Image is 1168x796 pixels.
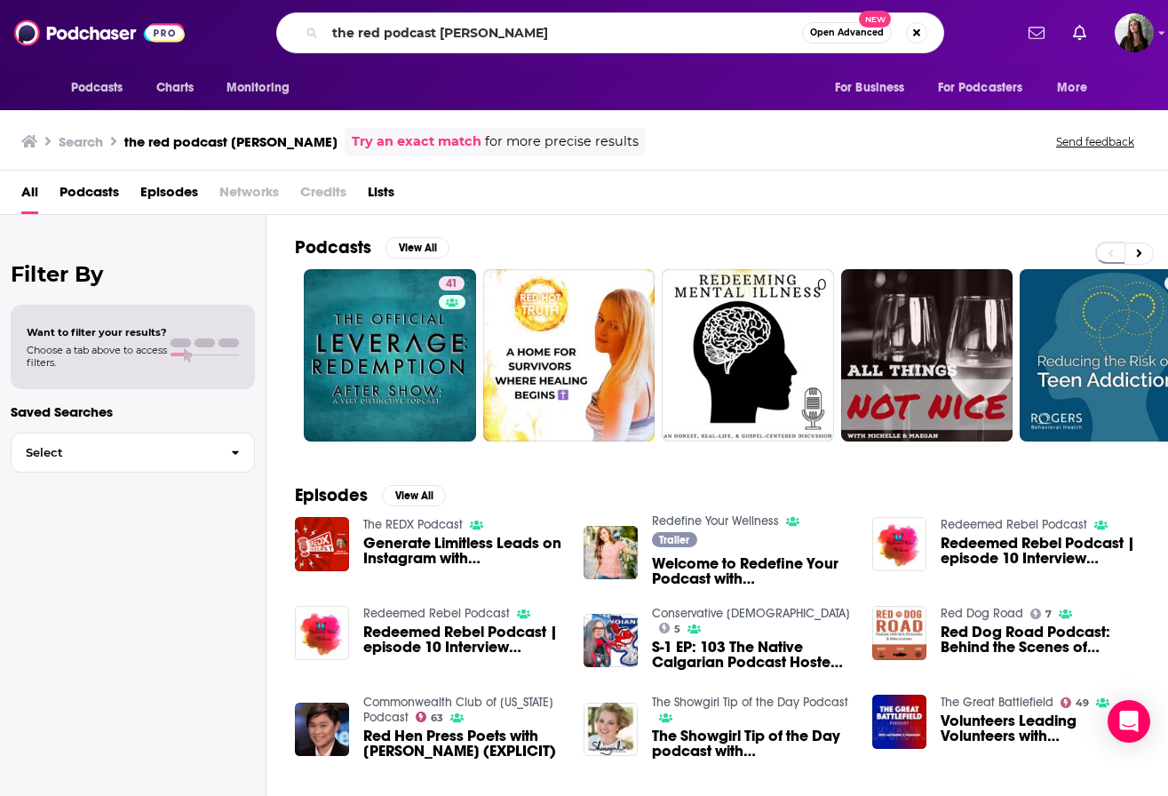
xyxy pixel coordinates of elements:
a: Redeemed Rebel Podcast | episode 10 Interview Michelle Bentham (3) [363,625,562,655]
span: Select [12,447,217,458]
h3: the red podcast [PERSON_NAME] [124,133,338,150]
span: 49 [1076,699,1089,707]
a: Welcome to Redefine Your Podcast with Michelle Rose [652,556,851,586]
a: Commonwealth Club of California Podcast [363,695,553,725]
a: Lists [368,178,394,214]
a: Podcasts [60,178,119,214]
span: Want to filter your results? [27,326,167,338]
span: Logged in as bnmartinn [1115,13,1154,52]
span: Trailer [659,535,689,545]
a: 7 [1030,609,1053,619]
a: Volunteers Leading Volunteers with Isabel, Michelle and Ava of Red2Blue [941,713,1140,744]
img: Redeemed Rebel Podcast | episode 10 Interview Michelle Bentham (3) [872,517,926,571]
a: Redefine Your Wellness [652,513,779,529]
span: More [1057,76,1087,100]
a: Generate Limitless Leads on Instagram with Michelle Berman-Mikel - The REDX Podcast [363,536,562,566]
span: 5 [674,625,680,633]
div: 0 [817,276,827,434]
span: Charts [156,76,195,100]
button: View All [385,237,449,259]
span: S-1 EP: 103 The Native Calgarian Podcast Hosted By Red Theunderwoman AKA [PERSON_NAME]. [652,640,851,670]
img: Volunteers Leading Volunteers with Isabel, Michelle and Ava of Red2Blue [872,695,926,749]
span: Redeemed Rebel Podcast | episode 10 Interview [PERSON_NAME] (3) [363,625,562,655]
span: 41 [446,275,457,293]
a: 63 [416,712,444,722]
span: for more precise results [485,131,639,152]
span: 63 [431,714,443,722]
span: Open Advanced [810,28,884,37]
span: Podcasts [71,76,123,100]
button: open menu [1045,71,1109,105]
a: Generate Limitless Leads on Instagram with Michelle Berman-Mikel - The REDX Podcast [295,517,349,571]
a: The REDX Podcast [363,517,463,532]
a: 41 [439,276,465,291]
div: Open Intercom Messenger [1108,700,1150,743]
a: 49 [1061,697,1090,708]
h2: Episodes [295,484,368,506]
span: Redeemed Rebel Podcast | episode 10 Interview [PERSON_NAME] (3) [941,536,1140,566]
p: Saved Searches [11,403,255,420]
span: New [859,11,891,28]
h3: Search [59,133,103,150]
a: The Showgirl Tip of the Day podcast with Michelle Bruckner discussing red flags [652,728,851,759]
img: Red Hen Press Poets with Michelle Meow (EXPLICIT) [295,703,349,757]
a: S-1 EP: 103 The Native Calgarian Podcast Hosted By Red Theunderwoman AKA Michelle Robinson. [652,640,851,670]
span: Red Hen Press Poets with [PERSON_NAME] (EXPLICIT) [363,728,562,759]
img: The Showgirl Tip of the Day podcast with Michelle Bruckner discussing red flags [584,703,638,757]
a: S-1 EP: 103 The Native Calgarian Podcast Hosted By Red Theunderwoman AKA Michelle Robinson. [584,614,638,668]
a: All [21,178,38,214]
span: Red Dog Road Podcast: Behind the Scenes of Outdoor TV with [PERSON_NAME] [941,625,1140,655]
span: Credits [300,178,346,214]
a: PodcastsView All [295,236,449,259]
a: EpisodesView All [295,484,446,506]
span: Choose a tab above to access filters. [27,344,167,369]
button: Show profile menu [1115,13,1154,52]
h2: Podcasts [295,236,371,259]
span: Welcome to Redefine Your Podcast with [PERSON_NAME] [652,556,851,586]
div: Search podcasts, credits, & more... [276,12,944,53]
a: Redeemed Rebel Podcast [363,606,510,621]
button: open menu [59,71,147,105]
span: The Showgirl Tip of the Day podcast with [PERSON_NAME] discussing red flags [652,728,851,759]
a: Show notifications dropdown [1021,18,1052,48]
button: Select [11,433,255,473]
img: Red Dog Road Podcast: Behind the Scenes of Outdoor TV with Michelle Scheuermann [872,606,926,660]
img: Podchaser - Follow, Share and Rate Podcasts [14,16,185,50]
button: open menu [926,71,1049,105]
span: Monitoring [226,76,290,100]
a: Red Hen Press Poets with Michelle Meow (EXPLICIT) [363,728,562,759]
a: Try an exact match [352,131,481,152]
img: Welcome to Redefine Your Podcast with Michelle Rose [584,526,638,580]
span: Networks [219,178,279,214]
a: 41 [304,269,476,442]
button: Send feedback [1051,134,1140,149]
h2: Filter By [11,261,255,287]
a: The Showgirl Tip of the Day Podcast [652,695,848,710]
span: 7 [1045,610,1052,618]
a: Redeemed Rebel Podcast [941,517,1087,532]
a: The Great Battlefield [941,695,1053,710]
button: View All [382,485,446,506]
a: Red Dog Road Podcast: Behind the Scenes of Outdoor TV with Michelle Scheuermann [941,625,1140,655]
button: open menu [214,71,313,105]
span: For Podcasters [938,76,1023,100]
img: User Profile [1115,13,1154,52]
input: Search podcasts, credits, & more... [325,19,802,47]
a: Conservative Atheist [652,606,850,621]
a: Redeemed Rebel Podcast | episode 10 Interview Michelle Bentham (3) [295,606,349,660]
button: Open AdvancedNew [802,22,892,44]
a: Show notifications dropdown [1066,18,1093,48]
a: Redeemed Rebel Podcast | episode 10 Interview Michelle Bentham (3) [941,536,1140,566]
a: Episodes [140,178,198,214]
